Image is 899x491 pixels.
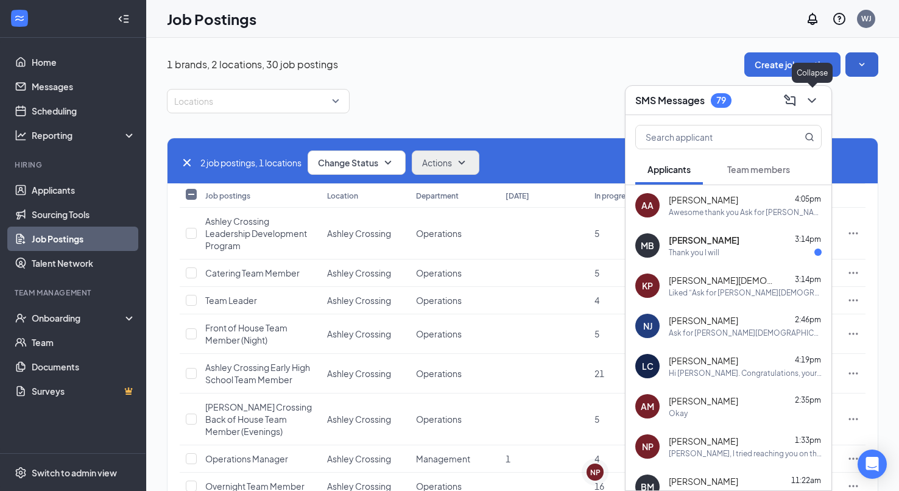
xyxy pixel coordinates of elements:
h1: Job Postings [167,9,256,29]
svg: Cross [180,155,194,170]
svg: SmallChevronDown [454,155,469,170]
div: Location [327,191,358,201]
span: 11:22am [791,476,821,485]
span: 3:14pm [795,275,821,284]
div: MB [641,239,654,252]
a: Applicants [32,178,136,202]
div: 79 [716,95,726,105]
span: Operations [416,267,462,278]
span: [PERSON_NAME] [669,314,738,327]
svg: QuestionInfo [832,12,847,26]
div: AM [641,400,654,412]
a: Messages [32,74,136,99]
span: Operations [416,228,462,239]
div: Thank you I will [669,247,719,258]
button: Change StatusSmallChevronDown [308,150,406,175]
svg: WorkstreamLogo [13,12,26,24]
span: 5 [594,414,599,425]
th: [DATE] [499,183,588,208]
svg: Ellipses [847,453,859,465]
svg: SmallChevronDown [381,155,395,170]
input: Search applicant [636,125,780,149]
span: Front of House Team Member (Night) [205,322,287,345]
span: [PERSON_NAME] [669,194,738,206]
div: Open Intercom Messenger [858,450,887,479]
span: Ashley Crossing [327,414,391,425]
div: [PERSON_NAME], I tried reaching you on the phone number listed on your application, but it went s... [669,448,822,459]
a: Scheduling [32,99,136,123]
span: [PERSON_NAME] [669,475,738,487]
span: 1 [506,453,510,464]
svg: Ellipses [847,294,859,306]
span: 2 job postings, 1 locations [200,156,301,169]
button: ComposeMessage [780,91,800,110]
span: 5 [594,267,599,278]
td: Operations [410,394,499,445]
span: [PERSON_NAME][DEMOGRAPHIC_DATA] [669,274,778,286]
div: Team Management [15,288,133,298]
td: Ashley Crossing [321,445,410,473]
a: Documents [32,355,136,379]
div: Ask for [PERSON_NAME][DEMOGRAPHIC_DATA]-fil-A Ashley Crossing [STREET_ADDRESS][PERSON_NAME] [669,328,822,338]
span: Actions [422,157,452,169]
td: Operations [410,354,499,394]
span: 3:14pm [795,235,821,244]
td: Ashley Crossing [321,354,410,394]
td: Operations [410,260,499,287]
div: Onboarding [32,312,125,324]
span: Operations [416,295,462,306]
a: SurveysCrown [32,379,136,403]
span: 1:33pm [795,436,821,445]
div: Job postings [205,191,250,201]
span: [PERSON_NAME] [669,355,738,367]
td: Ashley Crossing [321,260,410,287]
button: ActionsSmallChevronDown [412,150,479,175]
span: 5 [594,228,599,239]
button: ChevronDown [802,91,822,110]
div: Awesome thank you Ask for [PERSON_NAME][DEMOGRAPHIC_DATA]-fil-A [PERSON_NAME] Crossing [STREET_AD... [669,207,822,217]
span: 21 [594,368,604,379]
span: [PERSON_NAME] Crossing Back of House Team Member (Evenings) [205,401,312,437]
div: Okay [669,408,688,419]
span: Ashley Crossing [327,267,391,278]
svg: MagnifyingGlass [805,132,814,142]
div: NP [642,440,654,453]
td: Ashley Crossing [321,287,410,314]
span: 4:19pm [795,355,821,364]
div: Hi [PERSON_NAME]. Congratulations, your meeting with [DEMOGRAPHIC_DATA]-fil-A for Leadership Deve... [669,368,822,378]
button: SmallChevronDown [845,52,878,77]
div: Reporting [32,129,136,141]
svg: Notifications [805,12,820,26]
span: Ashley Crossing [327,328,391,339]
a: Team [32,330,136,355]
span: Management [416,453,470,464]
span: Ashley Crossing [327,295,391,306]
svg: Ellipses [847,413,859,425]
div: Switch to admin view [32,467,117,479]
span: 4 [594,453,599,464]
th: In progress [588,183,677,208]
td: Operations [410,314,499,354]
span: 5 [594,328,599,339]
span: Ashley Crossing [327,453,391,464]
td: Management [410,445,499,473]
span: 2:46pm [795,315,821,324]
svg: Ellipses [847,328,859,340]
td: Ashley Crossing [321,208,410,260]
svg: Ellipses [847,367,859,380]
span: Operations [416,328,462,339]
svg: UserCheck [15,312,27,324]
div: NP [590,467,601,478]
svg: Settings [15,467,27,479]
div: Hiring [15,160,133,170]
span: Operations Manager [205,453,288,464]
span: [PERSON_NAME] [669,395,738,407]
h3: SMS Messages [635,94,705,107]
span: Ashley Crossing [327,368,391,379]
button: Create job posting [744,52,841,77]
span: Team Leader [205,295,257,306]
a: Job Postings [32,227,136,251]
span: Operations [416,368,462,379]
a: Talent Network [32,251,136,275]
span: 2:35pm [795,395,821,404]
